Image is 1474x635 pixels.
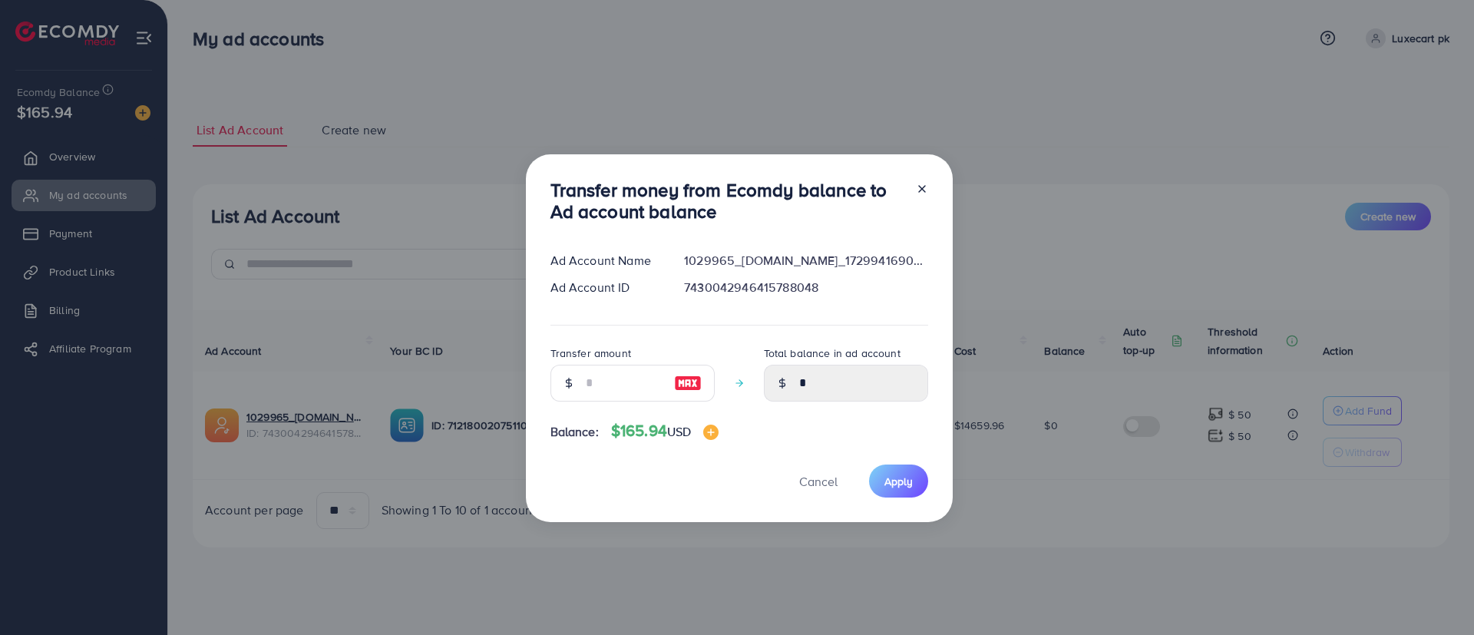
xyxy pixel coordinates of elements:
img: image [674,374,702,392]
div: 7430042946415788048 [672,279,940,296]
div: 1029965_[DOMAIN_NAME]_1729941690299 [672,252,940,270]
div: Ad Account ID [538,279,673,296]
img: image [703,425,719,440]
button: Apply [869,465,928,498]
button: Cancel [780,465,857,498]
iframe: Chat [1409,566,1462,623]
span: USD [667,423,691,440]
h3: Transfer money from Ecomdy balance to Ad account balance [550,179,904,223]
label: Transfer amount [550,346,631,361]
span: Cancel [799,473,838,490]
div: Ad Account Name [538,252,673,270]
h4: $165.94 [611,422,719,441]
span: Balance: [550,423,599,441]
span: Apply [884,474,913,489]
label: Total balance in ad account [764,346,901,361]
